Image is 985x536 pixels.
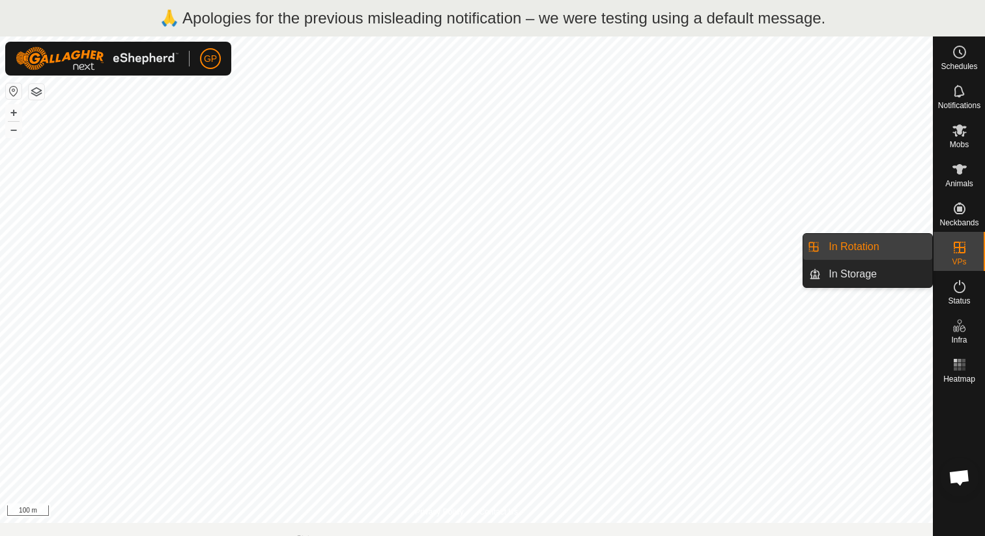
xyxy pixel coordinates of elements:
[940,458,979,497] div: Open chat
[204,52,217,66] span: GP
[829,266,877,282] span: In Storage
[952,258,966,266] span: VPs
[29,84,44,100] button: Map Layers
[950,141,969,148] span: Mobs
[16,47,178,70] img: Gallagher Logo
[829,239,879,255] span: In Rotation
[6,122,21,137] button: –
[160,7,826,30] p: 🙏 Apologies for the previous misleading notification – we were testing using a default message.
[6,83,21,99] button: Reset Map
[941,63,977,70] span: Schedules
[821,234,932,260] a: In Rotation
[948,297,970,305] span: Status
[821,261,932,287] a: In Storage
[803,234,932,260] li: In Rotation
[803,261,932,287] li: In Storage
[415,506,464,518] a: Privacy Policy
[6,105,21,120] button: +
[951,336,967,344] span: Infra
[943,375,975,383] span: Heatmap
[945,180,973,188] span: Animals
[938,102,980,109] span: Notifications
[479,506,518,518] a: Contact Us
[939,219,978,227] span: Neckbands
